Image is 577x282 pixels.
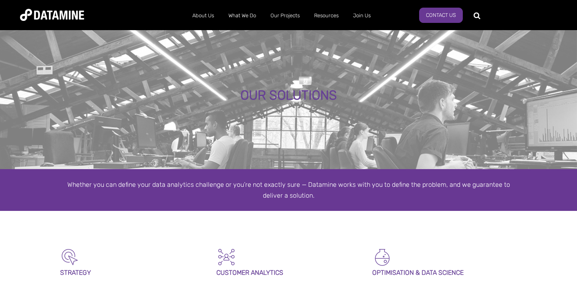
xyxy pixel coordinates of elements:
[221,5,263,26] a: What We Do
[346,5,378,26] a: Join Us
[185,5,221,26] a: About Us
[372,267,517,278] p: OPTIMISATION & DATA SCIENCE
[307,5,346,26] a: Resources
[60,247,80,267] img: Strategy-1
[216,267,361,278] p: CUSTOMER ANALYTICS
[263,5,307,26] a: Our Projects
[419,8,463,23] a: Contact Us
[60,267,205,278] p: STRATEGY
[216,247,236,267] img: Customer Analytics
[20,9,84,21] img: Datamine
[60,179,517,201] div: Whether you can define your data analytics challenge or you’re not exactly sure — Datamine works ...
[68,88,509,103] div: OUR SOLUTIONS
[372,247,392,267] img: Optimisation & Data Science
